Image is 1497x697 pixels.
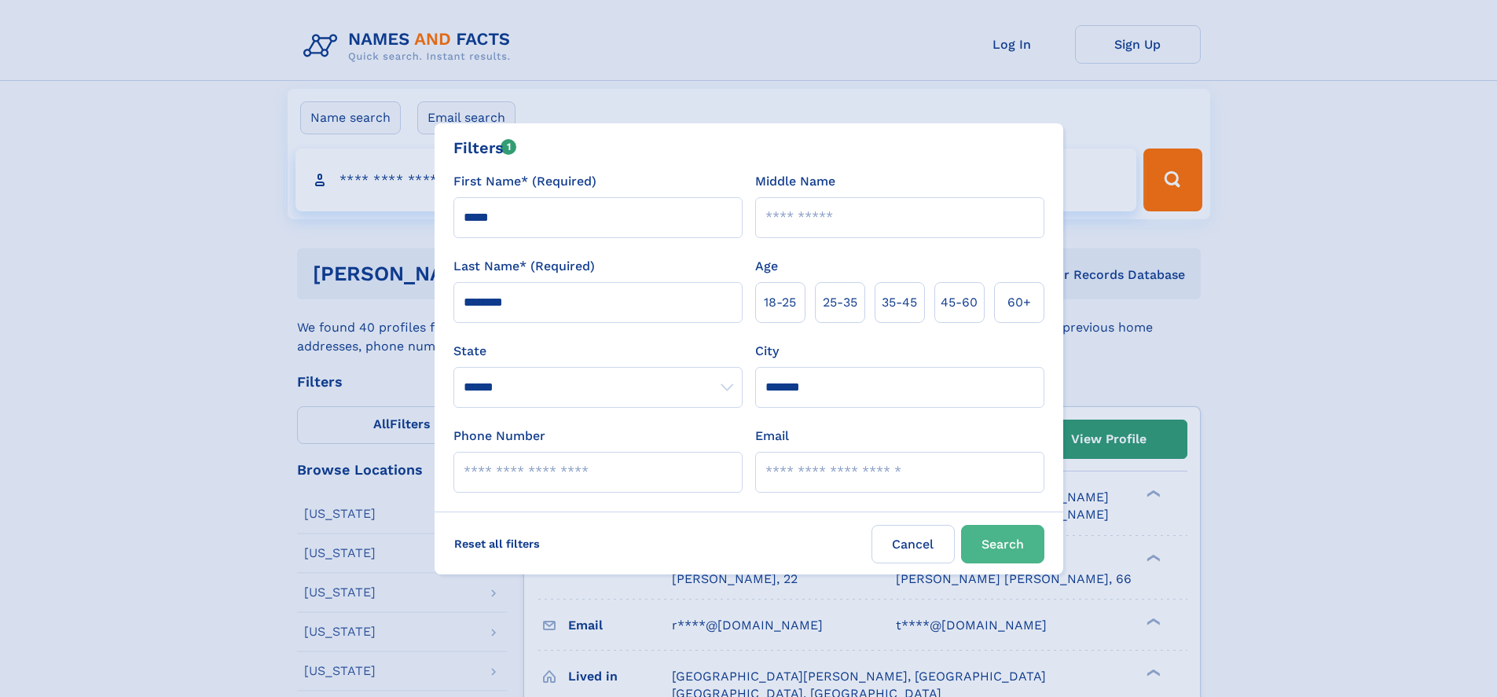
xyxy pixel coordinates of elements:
[453,172,596,191] label: First Name* (Required)
[453,136,517,160] div: Filters
[755,427,789,446] label: Email
[755,172,835,191] label: Middle Name
[961,525,1044,563] button: Search
[941,293,978,312] span: 45‑60
[755,257,778,276] label: Age
[444,525,550,563] label: Reset all filters
[453,342,743,361] label: State
[823,293,857,312] span: 25‑35
[453,257,595,276] label: Last Name* (Required)
[871,525,955,563] label: Cancel
[764,293,796,312] span: 18‑25
[882,293,917,312] span: 35‑45
[453,427,545,446] label: Phone Number
[755,342,779,361] label: City
[1007,293,1031,312] span: 60+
